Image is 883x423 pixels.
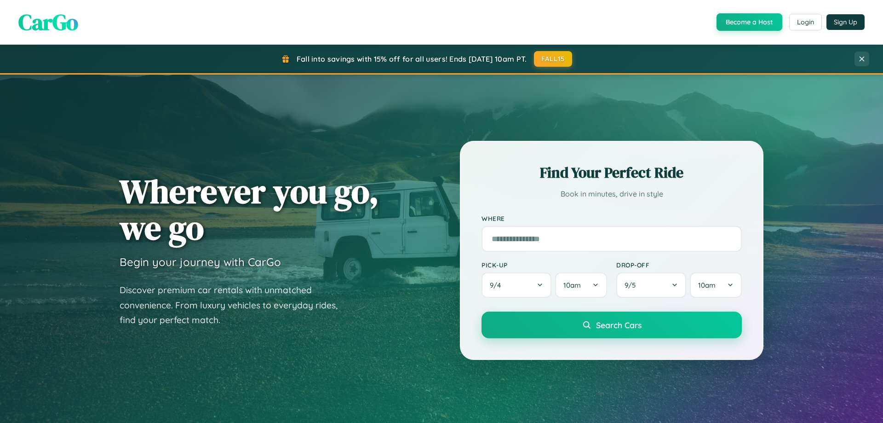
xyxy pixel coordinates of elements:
[534,51,573,67] button: FALL15
[120,173,379,246] h1: Wherever you go, we go
[120,283,350,328] p: Discover premium car rentals with unmatched convenience. From luxury vehicles to everyday rides, ...
[690,272,742,298] button: 10am
[555,272,607,298] button: 10am
[482,162,742,183] h2: Find Your Perfect Ride
[698,281,716,290] span: 10am
[297,54,527,64] span: Fall into savings with 15% off for all users! Ends [DATE] 10am PT.
[616,272,686,298] button: 9/5
[596,320,642,330] span: Search Cars
[789,14,822,30] button: Login
[826,14,865,30] button: Sign Up
[482,312,742,338] button: Search Cars
[490,281,505,290] span: 9 / 4
[482,261,607,269] label: Pick-up
[616,261,742,269] label: Drop-off
[482,214,742,222] label: Where
[563,281,581,290] span: 10am
[482,272,551,298] button: 9/4
[482,187,742,201] p: Book in minutes, drive in style
[120,255,281,269] h3: Begin your journey with CarGo
[18,7,78,37] span: CarGo
[625,281,640,290] span: 9 / 5
[717,13,782,31] button: Become a Host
